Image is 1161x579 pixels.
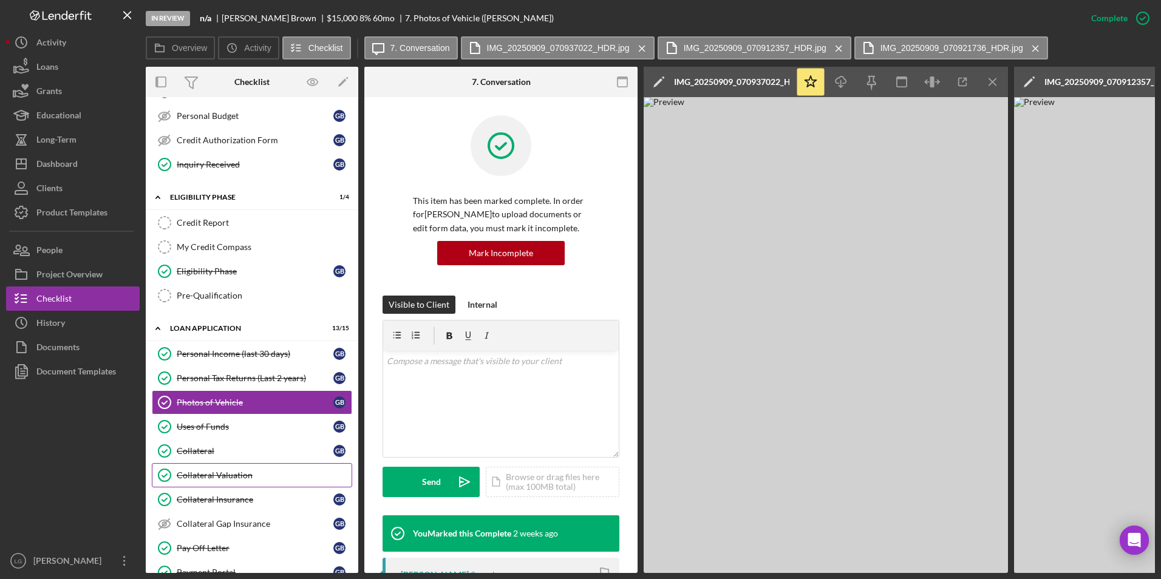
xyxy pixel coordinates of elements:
a: Personal Income (last 30 days)GB [152,342,352,366]
div: Mark Incomplete [469,241,533,265]
div: Checklist [234,77,270,87]
button: Project Overview [6,262,140,286]
div: Collateral [177,446,333,456]
label: 7. Conversation [390,43,450,53]
div: Visible to Client [389,296,449,314]
div: Project Overview [36,262,103,289]
div: G B [333,421,346,433]
div: 60 mo [373,13,395,23]
div: Uses of Funds [177,422,333,432]
button: Overview [146,36,215,59]
div: Clients [36,176,63,203]
button: Documents [6,335,140,359]
div: Internal [468,296,497,314]
div: G B [333,396,346,408]
div: History [36,311,65,338]
time: 2025-09-10 14:26 [513,529,558,538]
div: [PERSON_NAME] Brown [222,13,327,23]
button: Mark Incomplete [437,241,565,265]
div: 8 % [359,13,371,23]
button: LG[PERSON_NAME] [6,549,140,573]
div: Open Intercom Messenger [1120,526,1149,555]
div: Inquiry Received [177,160,333,169]
div: G B [333,518,346,530]
a: Uses of FundsGB [152,415,352,439]
img: Preview [644,97,1008,573]
label: Activity [244,43,271,53]
a: Inquiry ReceivedGB [152,152,352,177]
a: My Credit Compass [152,235,352,259]
button: Grants [6,79,140,103]
div: Credit Authorization Form [177,135,333,145]
div: G B [333,134,346,146]
div: Personal Income (last 30 days) [177,349,333,359]
a: Personal BudgetGB [152,104,352,128]
div: IMG_20250909_070937022_HDR.jpg [674,77,789,87]
a: Photos of VehicleGB [152,390,352,415]
div: [PERSON_NAME] [30,549,109,576]
label: IMG_20250909_070937022_HDR.jpg [487,43,630,53]
label: Checklist [308,43,343,53]
a: Pre-Qualification [152,283,352,308]
button: Activity [6,30,140,55]
button: 7. Conversation [364,36,458,59]
div: IMG_20250909_070912357_HDR.jpg [1044,77,1160,87]
a: Credit Report [152,211,352,235]
p: This item has been marked complete. In order for [PERSON_NAME] to upload documents or edit form d... [413,194,589,235]
button: Long-Term [6,127,140,152]
div: Eligibility Phase [170,194,319,201]
button: Checklist [282,36,351,59]
label: Overview [172,43,207,53]
div: Activity [36,30,66,58]
div: In Review [146,11,190,26]
button: Complete [1079,6,1155,30]
button: IMG_20250909_070912357_HDR.jpg [658,36,851,59]
button: Checklist [6,286,140,311]
span: $15,000 [327,13,358,23]
button: Document Templates [6,359,140,384]
div: Personal Tax Returns (Last 2 years) [177,373,333,383]
div: Collateral Gap Insurance [177,519,333,529]
button: Educational [6,103,140,127]
div: Loan Application [170,325,319,332]
div: Dashboard [36,152,78,179]
a: Collateral InsuranceGB [152,487,352,512]
button: Send [383,467,480,497]
div: 7. Photos of Vehicle ([PERSON_NAME]) [405,13,554,23]
div: Documents [36,335,80,362]
div: G B [333,348,346,360]
text: LG [15,558,22,564]
div: G B [333,110,346,122]
div: Checklist [36,286,72,314]
button: Clients [6,176,140,200]
div: Collateral Valuation [177,470,352,480]
a: Collateral Gap InsuranceGB [152,512,352,536]
div: G B [333,265,346,277]
button: Activity [218,36,279,59]
div: Payment Portal [177,567,333,577]
button: People [6,238,140,262]
button: Dashboard [6,152,140,176]
button: IMG_20250909_070921736_HDR.jpg [854,36,1048,59]
div: Document Templates [36,359,116,387]
div: G B [333,493,346,506]
div: Pre-Qualification [177,291,352,300]
a: Collateral Valuation [152,463,352,487]
a: Credit Authorization FormGB [152,128,352,152]
a: History [6,311,140,335]
button: Product Templates [6,200,140,225]
div: Complete [1091,6,1128,30]
a: Pay Off LetterGB [152,536,352,560]
label: IMG_20250909_070912357_HDR.jpg [684,43,826,53]
div: Long-Term [36,127,77,155]
div: G B [333,158,346,171]
b: n/a [200,13,211,23]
